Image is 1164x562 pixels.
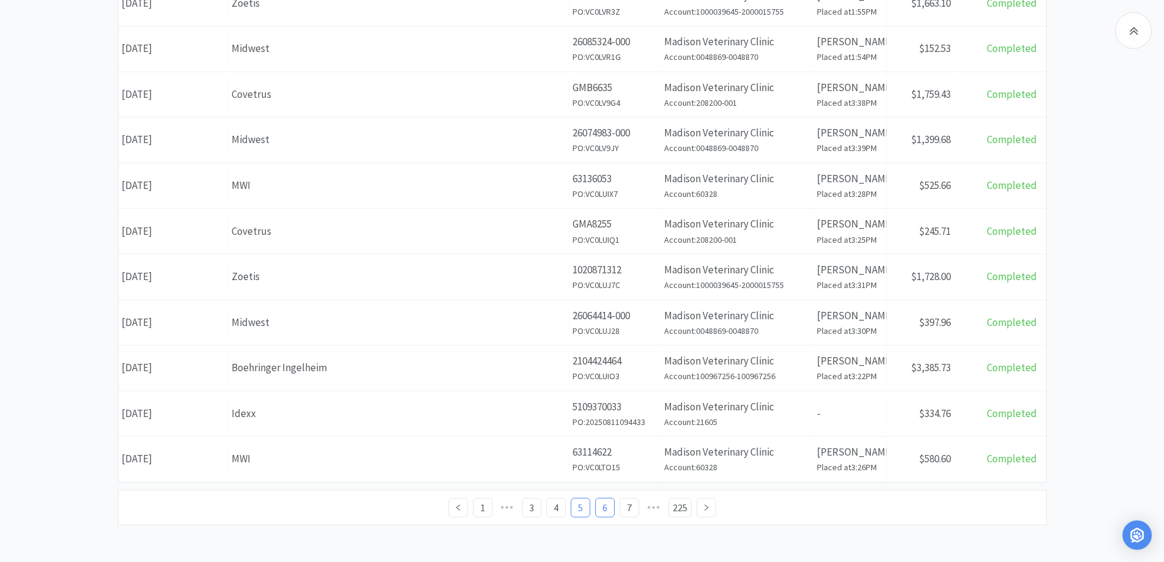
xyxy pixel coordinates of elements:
[522,498,541,517] li: 3
[664,216,810,232] p: Madison Veterinary Clinic
[817,233,884,246] h6: Placed at 3:25PM
[987,224,1037,238] span: Completed
[119,307,229,338] div: [DATE]
[474,498,492,517] a: 1
[547,498,565,517] a: 4
[573,187,657,201] h6: PO: VC0LUIX7
[644,498,664,517] li: Next 5 Pages
[987,316,1037,329] span: Completed
[232,40,566,57] div: Midwest
[664,415,810,429] h6: Account: 21605
[817,187,884,201] h6: Placed at 3:28PM
[919,224,951,238] span: $245.71
[817,216,884,232] p: [PERSON_NAME]
[664,308,810,324] p: Madison Veterinary Clinic
[817,444,884,460] p: [PERSON_NAME]
[455,504,462,511] i: icon: left
[703,504,710,511] i: icon: right
[817,79,884,96] p: [PERSON_NAME]
[987,179,1037,192] span: Completed
[697,498,716,517] li: Next Page
[119,261,229,292] div: [DATE]
[573,460,657,474] h6: PO: VC0LTO15
[664,460,810,474] h6: Account: 60328
[987,361,1037,374] span: Completed
[573,278,657,292] h6: PO: VC0LUJ7C
[668,498,692,517] li: 225
[987,452,1037,465] span: Completed
[817,34,884,50] p: [PERSON_NAME]
[573,96,657,109] h6: PO: VC0LV9G4
[911,361,951,374] span: $3,385.73
[664,125,810,141] p: Madison Veterinary Clinic
[664,50,810,64] h6: Account: 0048869-0048870
[232,131,566,148] div: Midwest
[546,498,566,517] li: 4
[817,262,884,278] p: [PERSON_NAME]
[448,498,468,517] li: Previous Page
[817,171,884,187] p: [PERSON_NAME]
[987,407,1037,420] span: Completed
[664,399,810,415] p: Madison Veterinary Clinic
[573,369,657,383] h6: PO: VC0LUIO3
[919,42,951,55] span: $152.53
[119,352,229,383] div: [DATE]
[522,498,541,517] a: 3
[620,498,639,517] a: 7
[573,262,657,278] p: 1020871312
[664,5,810,18] h6: Account: 1000039645-2000015755
[817,50,884,64] h6: Placed at 1:54PM
[817,125,884,141] p: [PERSON_NAME]
[817,96,884,109] h6: Placed at 3:38PM
[919,179,951,192] span: $525.66
[573,34,657,50] p: 26085324-000
[573,5,657,18] h6: PO: VC0LVR3Z
[232,360,566,376] div: Boehringer Ingelheim
[573,141,657,155] h6: PO: VC0LV9JY
[232,451,566,467] div: MWI
[620,498,639,517] li: 7
[669,498,691,517] a: 225
[987,133,1037,146] span: Completed
[571,498,590,517] a: 5
[573,324,657,338] h6: PO: VC0LUJ28
[573,79,657,96] p: GMB6635
[664,96,810,109] h6: Account: 208200-001
[573,399,657,415] p: 5109370033
[664,171,810,187] p: Madison Veterinary Clinic
[119,33,229,64] div: [DATE]
[573,216,657,232] p: GMA8255
[817,278,884,292] h6: Placed at 3:31PM
[664,34,810,50] p: Madison Veterinary Clinic
[817,460,884,474] h6: Placed at 3:26PM
[573,444,657,460] p: 63114622
[817,141,884,155] h6: Placed at 3:39PM
[573,171,657,187] p: 63136053
[232,177,566,194] div: MWI
[664,262,810,278] p: Madison Veterinary Clinic
[573,353,657,369] p: 2104424464
[919,452,951,465] span: $580.60
[664,233,810,246] h6: Account: 208200-001
[817,405,884,422] p: -
[232,405,566,422] div: Idexx
[911,87,951,101] span: $1,759.43
[987,87,1037,101] span: Completed
[497,498,517,517] span: •••
[987,42,1037,55] span: Completed
[573,233,657,246] h6: PO: VC0LUIQ1
[1122,520,1152,550] div: Open Intercom Messenger
[664,369,810,383] h6: Account: 100967256-100967256
[119,398,229,429] div: [DATE]
[573,50,657,64] h6: PO: VC0LVR1G
[596,498,614,517] a: 6
[232,223,566,240] div: Covetrus
[232,268,566,285] div: Zoetis
[664,141,810,155] h6: Account: 0048869-0048870
[664,444,810,460] p: Madison Veterinary Clinic
[664,187,810,201] h6: Account: 60328
[119,124,229,155] div: [DATE]
[119,79,229,110] div: [DATE]
[573,125,657,141] p: 26074983-000
[119,216,229,247] div: [DATE]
